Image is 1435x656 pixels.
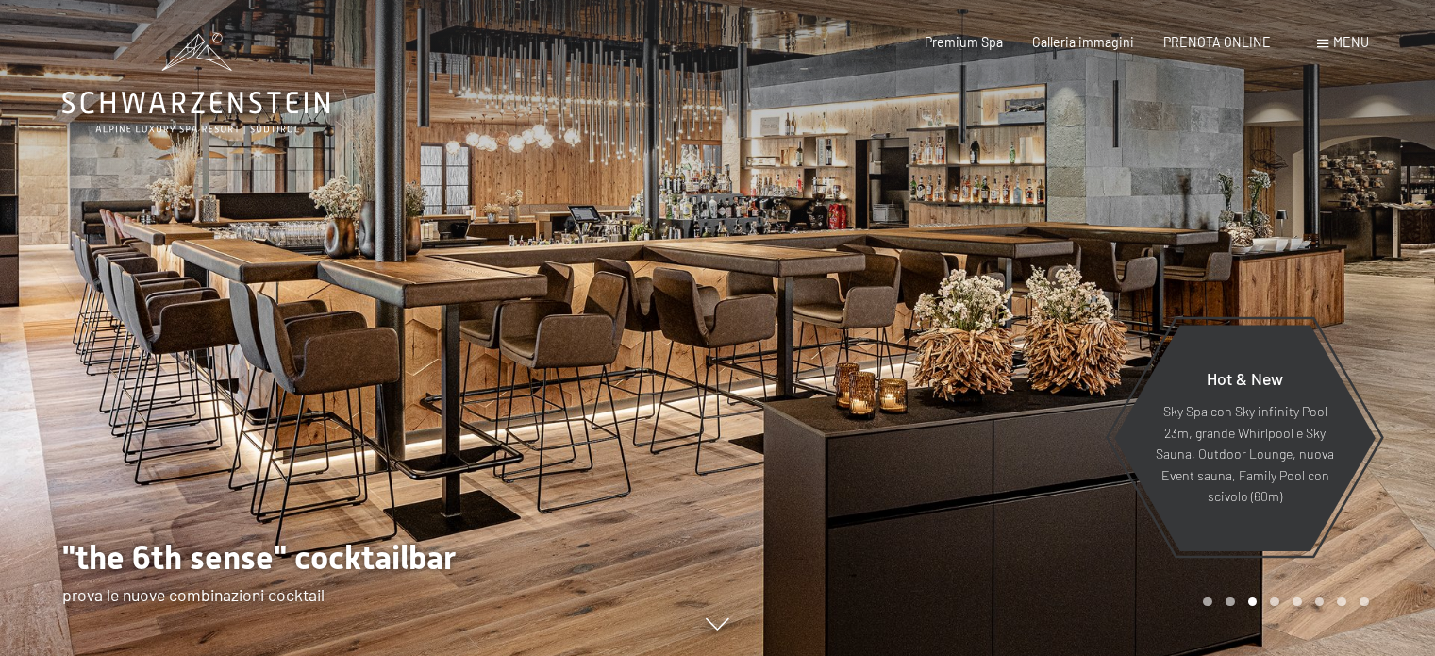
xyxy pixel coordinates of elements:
[925,34,1003,50] a: Premium Spa
[1163,34,1271,50] a: PRENOTA ONLINE
[1270,597,1279,607] div: Carousel Page 4
[1203,597,1212,607] div: Carousel Page 1
[1337,597,1346,607] div: Carousel Page 7
[1360,597,1369,607] div: Carousel Page 8
[1315,597,1325,607] div: Carousel Page 6
[1226,597,1235,607] div: Carousel Page 2
[1196,597,1368,607] div: Carousel Pagination
[1293,597,1302,607] div: Carousel Page 5
[535,373,677,392] span: Consenso marketing*
[1207,368,1283,389] span: Hot & New
[1248,597,1258,607] div: Carousel Page 3 (Current Slide)
[1032,34,1134,50] a: Galleria immagini
[1113,324,1377,552] a: Hot & New Sky Spa con Sky infinity Pool 23m, grande Whirlpool e Sky Sauna, Outdoor Lounge, nuova ...
[1155,401,1335,508] p: Sky Spa con Sky infinity Pool 23m, grande Whirlpool e Sky Sauna, Outdoor Lounge, nuova Event saun...
[1333,34,1369,50] span: Menu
